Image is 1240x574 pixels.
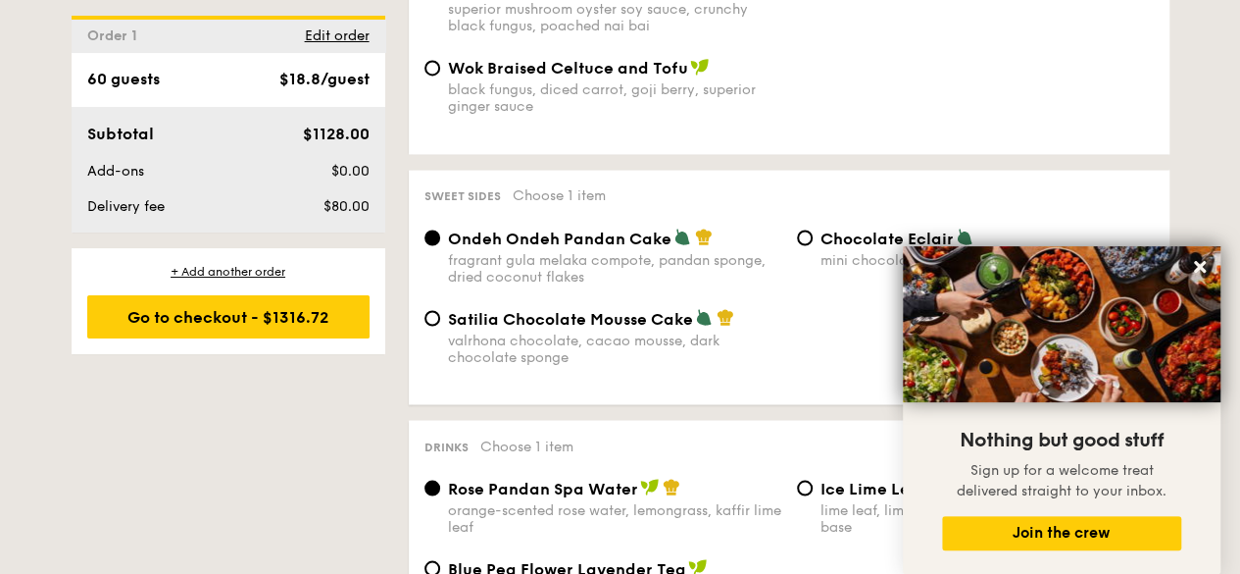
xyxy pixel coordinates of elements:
[448,501,781,535] div: orange-scented rose water, lemongrass, kaffir lime leaf
[480,438,573,454] span: Choose 1 item
[717,308,734,326] img: icon-chef-hat.a58ddaea.svg
[903,246,1220,402] img: DSC07876-Edit02-Large.jpeg
[330,163,369,180] span: $0.00
[448,251,781,285] div: fragrant gula melaka compote, pandan sponge, dried coconut flakes
[673,228,691,245] img: icon-vegetarian.fe4039eb.svg
[87,68,160,91] div: 60 guests
[279,68,370,91] div: $18.8/guest
[448,332,781,365] div: valrhona chocolate, cacao mousse, dark chocolate sponge
[695,228,713,245] img: icon-chef-hat.a58ddaea.svg
[942,516,1181,550] button: Join the crew
[820,251,1154,268] div: mini chocolate eclair with creamy custard filling
[448,309,693,328] span: Satilia Chocolate Mousse Cake
[1184,251,1215,283] button: Close
[820,501,1154,535] div: lime leaf, lime juice, lemon juice, aromatic tea base
[87,264,370,280] div: + Add another order
[663,478,680,496] img: icon-chef-hat.a58ddaea.svg
[448,81,781,115] div: black fungus, diced carrot, goji berry, superior ginger sauce
[960,429,1164,452] span: Nothing but good stuff
[956,228,973,245] img: icon-vegetarian.fe4039eb.svg
[640,478,660,496] img: icon-vegan.f8ff3823.svg
[424,480,440,496] input: Rose Pandan Spa Waterorange-scented rose water, lemongrass, kaffir lime leaf
[797,480,813,496] input: Ice Lime Lemon Tealime leaf, lime juice, lemon juice, aromatic tea base
[448,479,638,497] span: Rose Pandan Spa Water
[302,125,369,143] span: $1128.00
[690,58,710,76] img: icon-vegan.f8ff3823.svg
[87,198,165,215] span: Delivery fee
[820,229,954,247] span: Chocolate Eclair
[424,310,440,326] input: Satilia Chocolate Mousse Cakevalrhona chocolate, cacao mousse, dark chocolate sponge
[424,230,440,245] input: Ondeh Ondeh Pandan Cakefragrant gula melaka compote, pandan sponge, dried coconut flakes
[87,125,154,143] span: Subtotal
[424,60,440,76] input: Wok Braised Celtuce and Tofublack fungus, diced carrot, goji berry, superior ginger sauce
[513,187,606,204] span: Choose 1 item
[87,163,144,180] span: Add-ons
[424,189,501,203] span: Sweet sides
[322,198,369,215] span: $80.00
[797,230,813,245] input: Chocolate Eclairmini chocolate eclair with creamy custard filling
[87,295,370,339] div: Go to checkout - $1316.72
[448,59,688,78] span: Wok Braised Celtuce and Tofu
[957,462,1166,499] span: Sign up for a welcome treat delivered straight to your inbox.
[695,308,713,326] img: icon-vegetarian.fe4039eb.svg
[87,27,145,44] span: Order 1
[448,229,671,247] span: Ondeh Ondeh Pandan Cake
[820,479,977,497] span: Ice Lime Lemon Tea
[448,1,781,34] div: superior mushroom oyster soy sauce, crunchy black fungus, poached nai bai
[424,440,469,453] span: Drinks
[305,27,370,44] span: Edit order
